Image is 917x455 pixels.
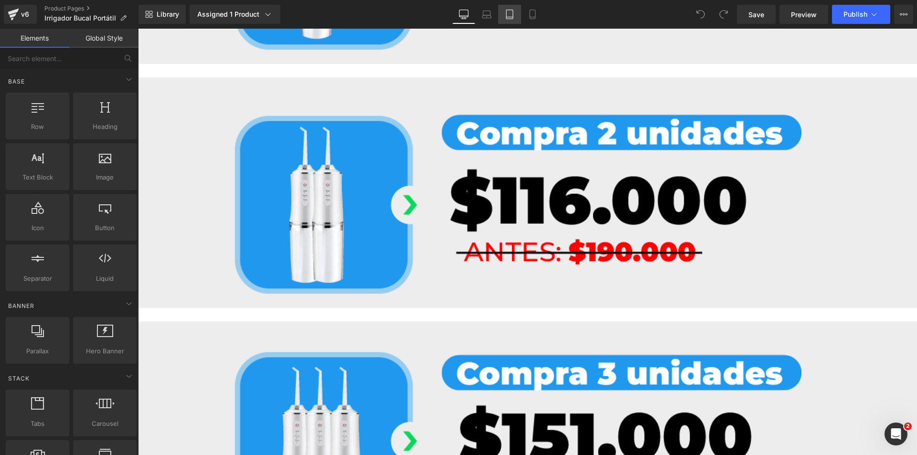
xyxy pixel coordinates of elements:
span: Preview [791,10,817,20]
div: v6 [19,8,31,21]
span: Hero Banner [76,346,134,356]
a: v6 [4,5,37,24]
a: Desktop [452,5,475,24]
div: Assigned 1 Product [197,10,273,19]
button: Publish [832,5,890,24]
button: Redo [714,5,733,24]
span: Stack [7,374,31,383]
span: Heading [76,122,134,132]
span: Image [76,172,134,182]
span: Irrigador Bucal Portátil [44,14,116,22]
span: 2 [904,423,912,430]
a: Mobile [521,5,544,24]
span: Publish [843,11,867,18]
span: Button [76,223,134,233]
a: Product Pages [44,5,139,12]
a: Laptop [475,5,498,24]
a: New Library [139,5,186,24]
span: Text Block [9,172,66,182]
iframe: Intercom live chat [885,423,907,445]
span: Library [157,10,179,19]
span: Base [7,77,26,86]
span: Row [9,122,66,132]
span: Liquid [76,274,134,284]
span: Separator [9,274,66,284]
button: More [894,5,913,24]
span: Save [748,10,764,20]
a: Tablet [498,5,521,24]
span: Carousel [76,419,134,429]
span: Icon [9,223,66,233]
span: Tabs [9,419,66,429]
a: Preview [779,5,828,24]
a: Global Style [69,29,139,48]
span: Parallax [9,346,66,356]
button: Undo [691,5,710,24]
span: Banner [7,301,35,310]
